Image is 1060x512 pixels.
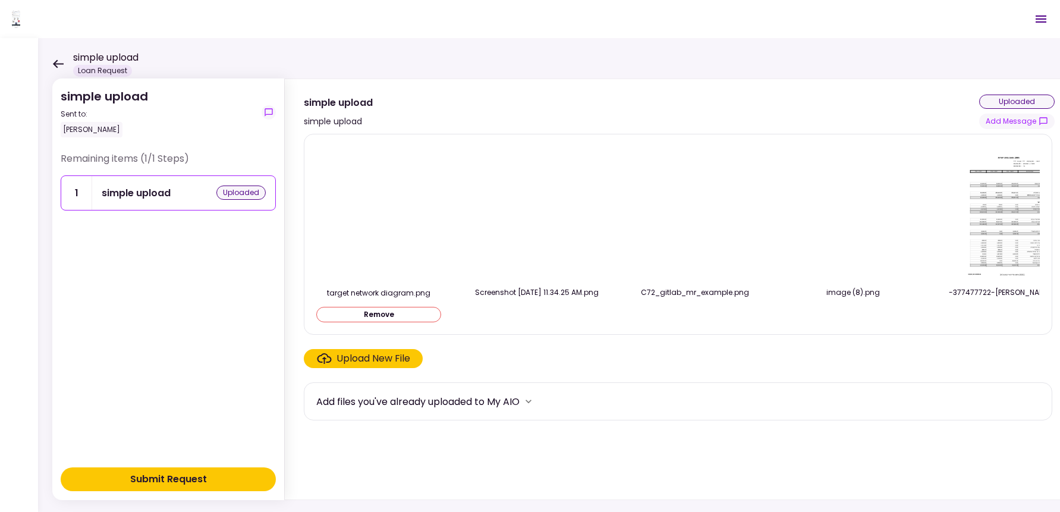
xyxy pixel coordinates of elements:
button: Open menu [1027,5,1055,33]
button: show-messages [262,105,276,120]
div: image (8).png [791,287,916,298]
div: simple upload [304,114,373,128]
div: target network diagram.png [316,288,441,299]
div: C72_gitlab_mr_example.png [633,287,757,298]
div: simple upload [61,87,148,137]
div: Submit Request [130,472,207,486]
button: Submit Request [61,467,276,491]
div: Add files you've already uploaded to My AIO [316,394,520,409]
span: Click here to upload the required document [304,349,423,368]
div: Sent to: [61,109,148,120]
div: 1 [61,176,92,210]
div: Remaining items (1/1 Steps) [61,152,276,175]
div: simple upload [304,95,373,110]
button: show-messages [979,114,1055,129]
div: Loan Request [73,65,132,77]
img: Partner icon [12,10,20,28]
button: Remove [316,307,441,322]
a: 1simple uploaduploaded [61,175,276,211]
button: more [520,392,537,410]
div: Screenshot 2025-03-14 at 11.34.25 AM.png [474,287,599,298]
h1: simple upload [73,51,139,65]
div: uploaded [216,186,266,200]
div: uploaded [979,95,1055,109]
div: Upload New File [336,351,410,366]
div: simple upload [102,186,171,200]
div: [PERSON_NAME] [61,122,122,137]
